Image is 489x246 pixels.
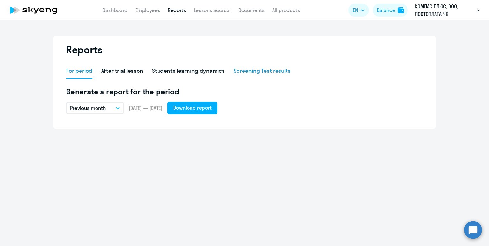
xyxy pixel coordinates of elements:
h2: Reports [66,43,103,56]
div: For period [66,67,92,75]
span: EN [353,6,358,14]
img: balance [398,7,404,13]
div: Screening Test results [234,67,291,75]
a: All products [272,7,300,13]
a: Reports [168,7,186,13]
button: EN [348,4,369,17]
a: Employees [135,7,160,13]
div: Students learning dynamics [152,67,225,75]
a: Documents [238,7,265,13]
h5: Generate a report for the period [66,86,423,97]
span: [DATE] — [DATE] [129,105,162,112]
div: After trial lesson [101,67,143,75]
a: Dashboard [103,7,128,13]
a: Lessons accrual [194,7,231,13]
button: Download report [167,102,217,114]
div: Balance [377,6,395,14]
div: Download report [173,104,212,112]
button: Balancebalance [373,4,408,17]
p: Previous month [70,104,106,112]
button: КОМПАС ПЛЮС, ООО, ПОСТОПЛАТА ЧК [412,3,484,18]
p: КОМПАС ПЛЮС, ООО, ПОСТОПЛАТА ЧК [415,3,474,18]
button: Previous month [66,102,124,114]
